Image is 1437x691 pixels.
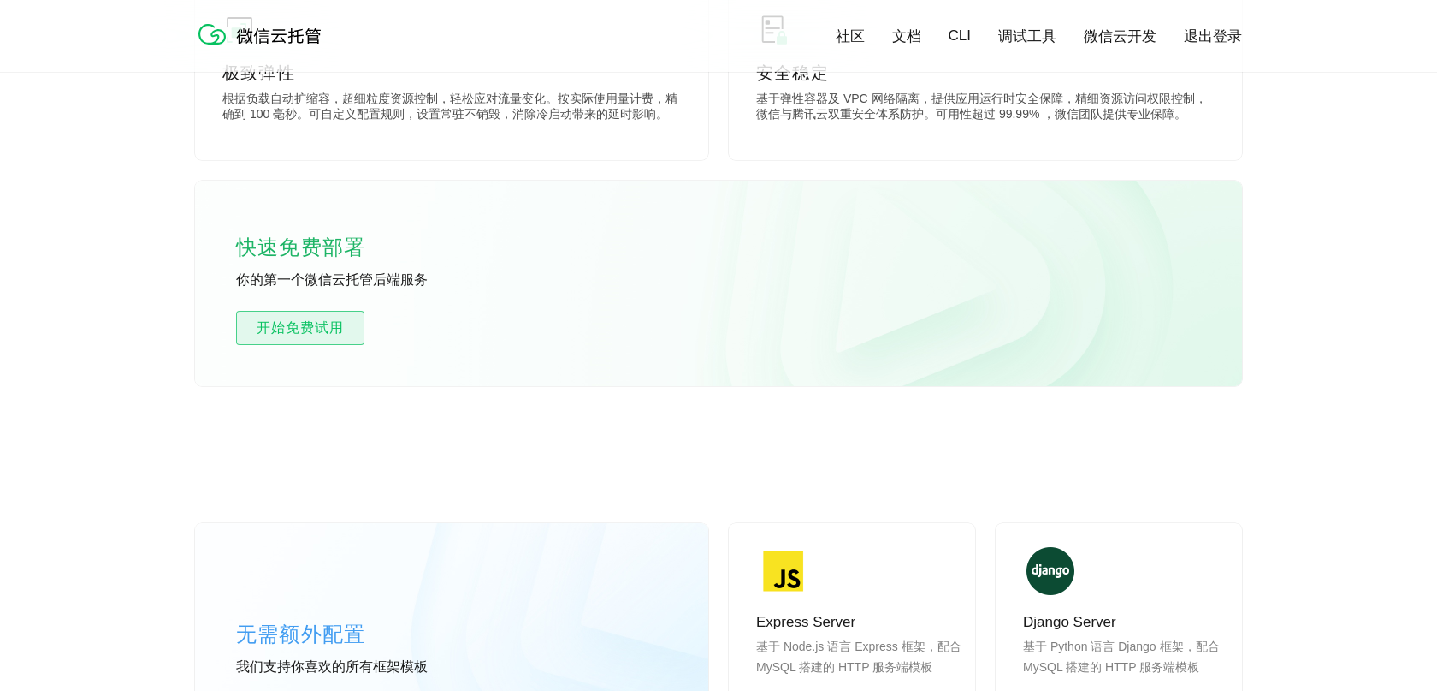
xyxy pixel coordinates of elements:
[1023,612,1228,633] p: Django Server
[1084,27,1156,46] a: 微信云开发
[756,612,961,633] p: Express Server
[998,27,1056,46] a: 调试工具
[949,27,971,45] a: CLI
[195,39,332,54] a: 微信云托管
[236,658,493,677] p: 我们支持你喜欢的所有框架模板
[237,318,364,338] span: 开始免费试用
[236,617,493,652] p: 无需额外配置
[236,271,493,290] p: 你的第一个微信云托管后端服务
[756,92,1215,126] p: 基于弹性容器及 VPC 网络隔离，提供应用运行时安全保障，精细资源访问权限控制，微信与腾讯云双重安全体系防护。可用性超过 99.99% ，微信团队提供专业保障。
[1184,27,1242,46] a: 退出登录
[222,92,681,126] p: 根据负载自动扩缩容，超细粒度资源控制，轻松应对流量变化。按实际使用量计费，精确到 100 毫秒。可自定义配置规则，设置常驻不销毁，消除冷启动带来的延时影响。
[836,27,865,46] a: 社区
[756,61,1215,85] p: 安全稳定
[222,61,681,85] p: 极致弹性
[892,27,921,46] a: 文档
[236,230,407,265] p: 快速免费部署
[195,17,332,51] img: 微信云托管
